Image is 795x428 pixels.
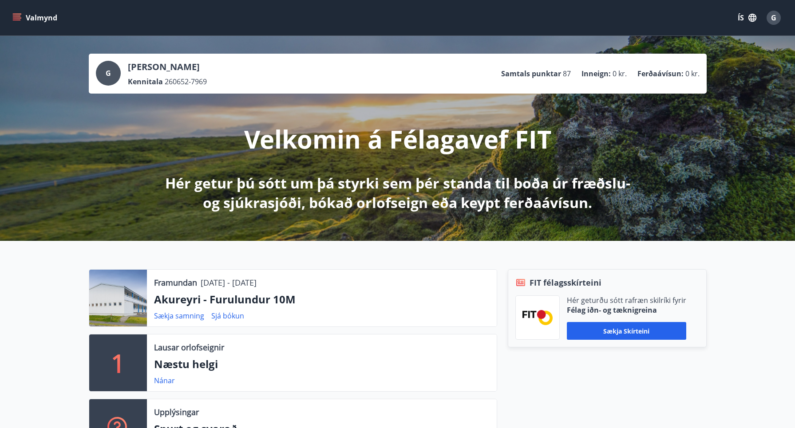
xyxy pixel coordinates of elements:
[128,61,207,73] p: [PERSON_NAME]
[11,10,61,26] button: menu
[128,77,163,86] p: Kennitala
[581,69,611,79] p: Inneign :
[154,406,199,418] p: Upplýsingar
[771,13,776,23] span: G
[154,376,175,385] a: Nánar
[111,346,125,380] p: 1
[567,305,686,315] p: Félag iðn- og tæknigreina
[154,342,224,353] p: Lausar orlofseignir
[106,68,111,78] span: G
[637,69,684,79] p: Ferðaávísun :
[201,277,257,288] p: [DATE] - [DATE]
[163,173,632,212] p: Hér getur þú sótt um þá styrki sem þér standa til boða úr fræðslu- og sjúkrasjóði, bókað orlofsei...
[154,311,204,321] a: Sækja samning
[154,277,197,288] p: Framundan
[733,10,761,26] button: ÍS
[763,7,784,28] button: G
[530,277,601,288] span: FIT félagsskírteini
[165,77,207,86] span: 260652-7969
[613,69,627,79] span: 0 kr.
[211,311,244,321] a: Sjá bókun
[567,322,686,340] button: Sækja skírteini
[685,69,700,79] span: 0 kr.
[522,310,553,325] img: FPQVkF9lTnNbbaRSFyT17YYeljoOGk5m51IhT0bO.png
[154,357,490,372] p: Næstu helgi
[154,292,490,307] p: Akureyri - Furulundur 10M
[244,122,551,156] p: Velkomin á Félagavef FIT
[501,69,561,79] p: Samtals punktar
[567,295,686,305] p: Hér geturðu sótt rafræn skilríki fyrir
[563,69,571,79] span: 87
